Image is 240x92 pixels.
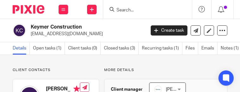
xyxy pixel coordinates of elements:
[201,42,218,55] a: Emails
[13,5,44,14] img: Pixie
[13,42,30,55] a: Details
[116,8,173,13] input: Search
[13,24,26,37] img: svg%3E
[73,86,80,92] i: Primary
[13,68,99,73] p: Client contacts
[68,42,101,55] a: Client tasks (0)
[142,42,182,55] a: Recurring tasks (1)
[186,42,198,55] a: Files
[104,42,139,55] a: Closed tasks (3)
[166,87,201,92] span: [PERSON_NAME]
[33,42,65,55] a: Open tasks (1)
[151,25,187,36] a: Create task
[31,31,141,37] p: [EMAIL_ADDRESS][DOMAIN_NAME]
[104,68,227,73] p: More details
[31,24,119,30] h2: Keymer Construction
